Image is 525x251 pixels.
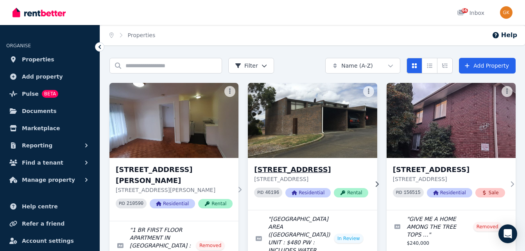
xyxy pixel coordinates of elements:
[22,106,57,116] span: Documents
[404,190,421,195] code: 156515
[334,188,368,197] span: Rental
[150,199,195,208] span: Residential
[6,155,93,170] button: Find a tenant
[6,69,93,84] a: Add property
[387,83,516,158] img: 5/50 Tranmere Avenue, CARNEGIE
[265,190,279,195] code: 46196
[116,186,233,194] p: [STREET_ADDRESS][PERSON_NAME]
[22,219,65,228] span: Refer a friend
[285,188,331,197] span: Residential
[22,72,63,81] span: Add property
[257,190,263,195] small: PID
[22,236,74,246] span: Account settings
[198,199,233,208] span: Rental
[6,216,93,231] a: Refer a friend
[427,188,472,197] span: Residential
[6,199,93,214] a: Help centre
[502,86,512,97] button: More options
[109,83,238,221] a: 1 Newman Avenue, Carnegie[STREET_ADDRESS][PERSON_NAME][STREET_ADDRESS][PERSON_NAME]PID 210590Resi...
[407,58,453,74] div: View options
[13,7,66,18] img: RentBetter
[22,158,63,167] span: Find a tenant
[422,58,437,74] button: Compact list view
[6,43,31,48] span: ORGANISE
[341,62,373,70] span: Name (A-Z)
[6,172,93,188] button: Manage property
[396,190,402,195] small: PID
[127,201,143,206] code: 210590
[254,164,368,175] h3: [STREET_ADDRESS]
[6,138,93,153] button: Reporting
[245,81,380,160] img: 2/2 Street, Claremont
[459,58,516,74] a: Add Property
[42,90,58,98] span: BETA
[363,86,374,97] button: More options
[462,8,468,13] span: 66
[22,89,39,99] span: Pulse
[393,175,505,183] p: [STREET_ADDRESS]
[224,86,235,97] button: More options
[22,55,54,64] span: Properties
[6,120,93,136] a: Marketplace
[393,164,505,175] h3: [STREET_ADDRESS]
[500,6,512,19] img: Glynis Kelly
[437,58,453,74] button: Expanded list view
[6,52,93,67] a: Properties
[100,25,165,45] nav: Breadcrumb
[475,188,505,197] span: Sale
[248,83,377,210] a: 2/2 Street, Claremont[STREET_ADDRESS][STREET_ADDRESS]PID 46196ResidentialRental
[387,83,516,210] a: 5/50 Tranmere Avenue, CARNEGIE[STREET_ADDRESS][STREET_ADDRESS]PID 156515ResidentialSale
[22,141,52,150] span: Reporting
[325,58,400,74] button: Name (A-Z)
[492,30,517,40] button: Help
[254,175,368,183] p: [STREET_ADDRESS]
[6,86,93,102] a: PulseBETA
[116,164,233,186] h3: [STREET_ADDRESS][PERSON_NAME]
[22,175,75,185] span: Manage property
[498,224,517,243] div: Open Intercom Messenger
[457,9,484,17] div: Inbox
[119,201,125,206] small: PID
[6,233,93,249] a: Account settings
[407,58,422,74] button: Card view
[6,103,93,119] a: Documents
[235,62,258,70] span: Filter
[22,124,60,133] span: Marketplace
[22,202,58,211] span: Help centre
[109,83,238,158] img: 1 Newman Avenue, Carnegie
[128,32,156,38] a: Properties
[387,210,516,251] a: Edit listing: GIVE ME A HOME AMONG THE TREE TOPS …
[228,58,274,74] button: Filter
